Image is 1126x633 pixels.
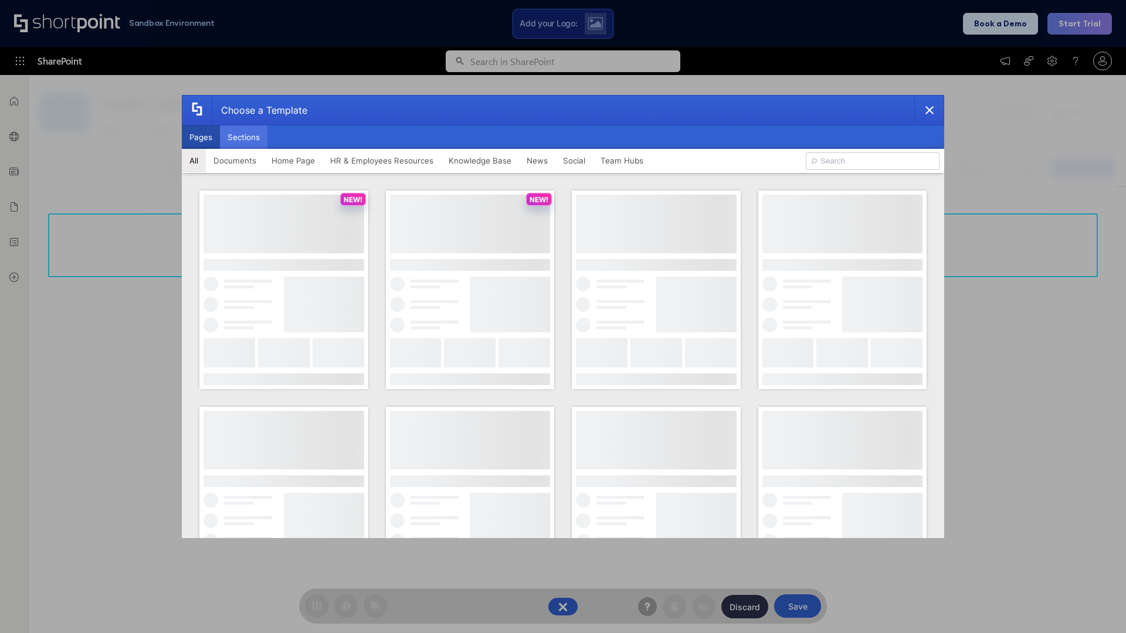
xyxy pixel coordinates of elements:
button: News [519,149,555,172]
p: NEW! [344,195,362,204]
div: Choose a Template [212,96,307,125]
p: NEW! [530,195,548,204]
button: HR & Employees Resources [323,149,441,172]
button: Social [555,149,593,172]
button: Documents [206,149,264,172]
button: All [182,149,206,172]
button: Knowledge Base [441,149,519,172]
div: template selector [182,95,944,538]
button: Pages [182,125,220,149]
iframe: Chat Widget [1067,577,1126,633]
button: Sections [220,125,267,149]
input: Search [806,152,940,170]
button: Home Page [264,149,323,172]
button: Team Hubs [593,149,651,172]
